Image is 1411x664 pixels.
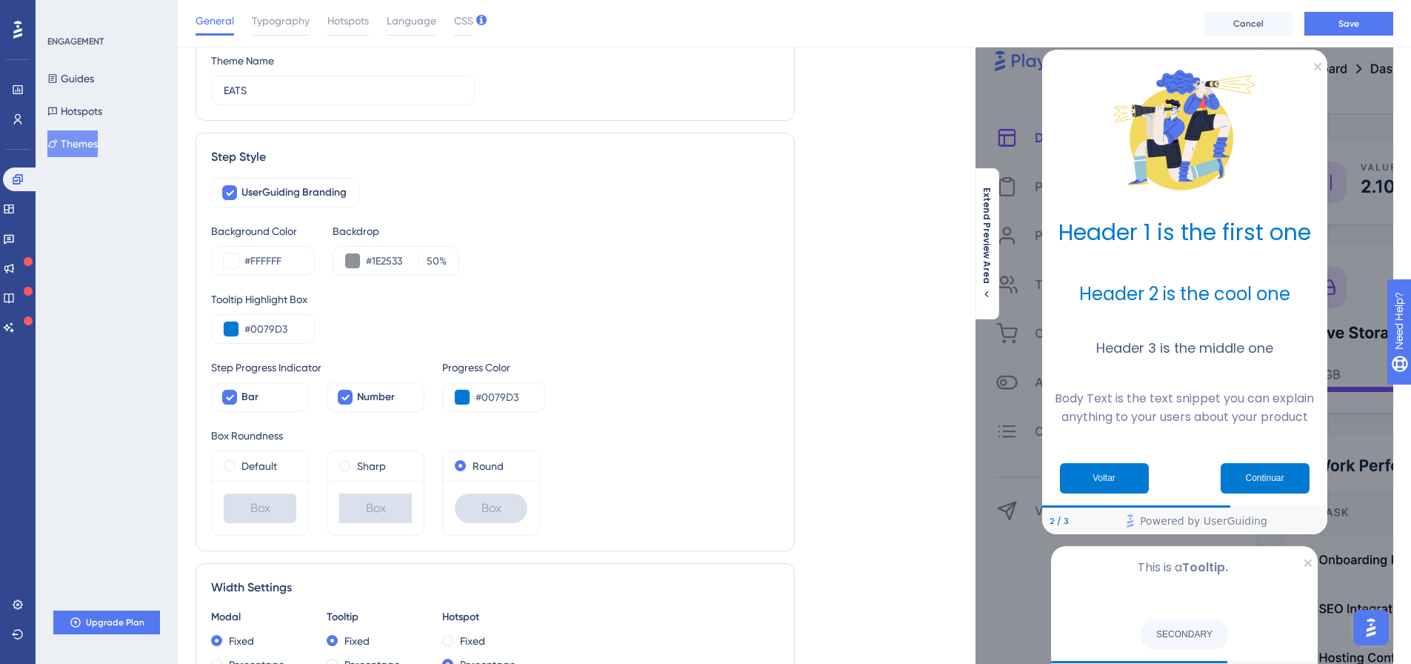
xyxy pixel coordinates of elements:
[1182,559,1228,576] b: Tooltip.
[86,617,144,628] span: Upgrade Plan
[241,184,347,202] span: UserGuiding Branding
[53,611,160,634] button: Upgrade Plan
[1140,620,1229,649] button: SECONDARY
[224,82,462,99] input: Theme Name
[211,52,274,70] div: Theme Name
[196,12,234,30] span: General
[211,427,779,445] div: Box Roundness
[211,579,779,597] div: Width Settings
[327,608,424,626] div: Tooltip
[1221,463,1310,494] button: Next
[1042,508,1327,534] div: Footer
[442,359,546,376] div: Progress Color
[1054,216,1315,250] h1: Header 1 is the first one
[211,608,309,626] div: Modal
[211,290,779,308] div: Tooltip Highlight Box
[460,632,485,650] label: Fixed
[333,222,459,240] div: Backdrop
[1054,338,1315,358] h3: Header 3 is the middle one
[1338,18,1359,30] span: Save
[47,98,102,124] button: Hotspots
[241,457,277,475] label: Default
[339,494,412,523] div: Box
[1303,56,1321,78] div: Close Preview
[454,12,473,30] span: CSS
[1054,281,1315,307] h2: Header 2 is the cool one
[1204,12,1292,36] button: Cancel
[252,12,310,30] span: Typography
[211,222,315,240] div: Background Color
[442,608,540,626] div: Hotspot
[47,65,94,92] button: Guides
[1233,18,1264,30] span: Cancel
[1050,515,1069,527] div: Step 2 of 3
[211,148,779,166] div: Step Style
[344,632,370,650] label: Fixed
[418,252,447,270] label: %
[47,36,104,47] div: ENGAGEMENT
[473,457,504,475] label: Round
[981,187,993,284] span: Extend Preview Area
[1063,558,1306,577] p: This is a
[224,494,296,523] div: Box
[1304,12,1393,36] button: Save
[455,494,527,523] div: Box
[47,130,98,157] button: Themes
[357,457,386,475] label: Sharp
[387,12,436,30] span: Language
[1110,56,1258,204] img: Modal Media
[975,187,998,300] button: Extend Preview Area
[1140,512,1267,530] span: Powered by UserGuiding
[211,359,424,376] div: Step Progress Indicator
[241,388,258,406] span: Bar
[35,4,93,21] span: Need Help?
[327,12,369,30] span: Hotspots
[1060,463,1149,494] button: Previous
[423,252,439,270] input: %
[1054,389,1315,426] p: Body Text is the text snippet you can explain anything to your users about your product
[229,632,254,650] label: Fixed
[1349,605,1393,650] iframe: UserGuiding AI Assistant Launcher
[1293,552,1312,574] div: Close Preview
[357,388,395,406] span: Number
